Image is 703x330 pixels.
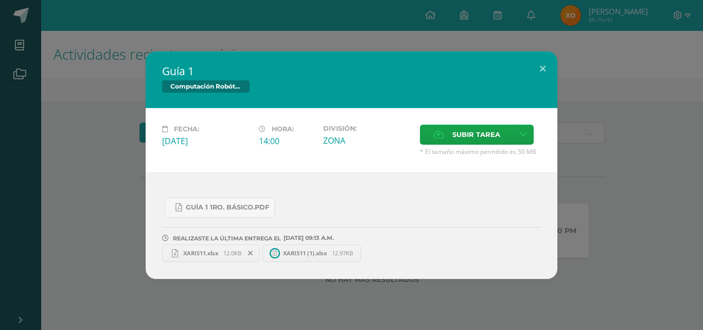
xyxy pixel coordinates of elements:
span: Fecha: [174,125,199,133]
span: XARIS11 (1).xlsx [278,249,332,257]
span: XARIS11.xlsx [178,249,223,257]
div: [DATE] [162,135,251,147]
span: Subir tarea [452,125,500,144]
span: Remover entrega [242,248,259,259]
span: Guía 1 1ro. Básico.pdf [186,203,269,212]
span: REALIZASTE LA ÚLTIMA ENTREGA EL [173,235,281,242]
span: 12.0KB [223,249,241,257]
span: 12.97KB [332,249,353,257]
span: Hora: [272,125,294,133]
a: Guía 1 1ro. Básico.pdf [165,198,275,218]
h2: Guía 1 [162,64,541,78]
label: División: [323,125,412,132]
a: XARIS11.xlsx 12.0KB [162,245,260,262]
span: * El tamaño máximo permitido es 50 MB [420,147,541,156]
div: 14:00 [259,135,315,147]
a: XARIS11 (1).xlsx 12.97KB [262,245,362,262]
button: Close (Esc) [528,51,557,86]
span: Computación Robótica [162,80,250,93]
div: ZONA [323,135,412,146]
